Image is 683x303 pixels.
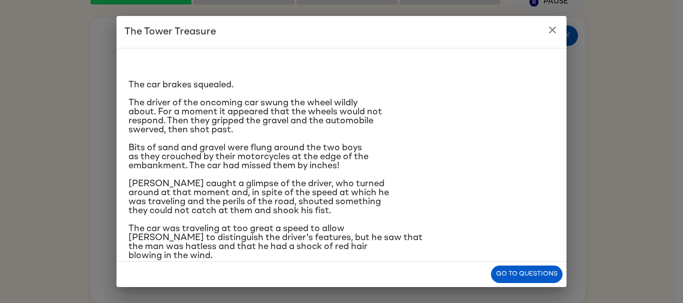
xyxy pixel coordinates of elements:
[491,266,562,283] button: Go to questions
[542,20,562,40] button: close
[128,224,422,260] span: The car was traveling at too great a speed to allow [PERSON_NAME] to distinguish the driver's fea...
[128,179,389,215] span: [PERSON_NAME] caught a glimpse of the driver, who turned around at that moment and, in spite of t...
[116,16,566,48] h2: The Tower Treasure
[128,143,368,170] span: Bits of sand and gravel were flung around the two boys as they crouched by their motorcycles at t...
[128,80,233,89] span: The car brakes squealed.
[128,98,382,134] span: The driver of the oncoming car swung the wheel wildly about. For a moment it appeared that the wh...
